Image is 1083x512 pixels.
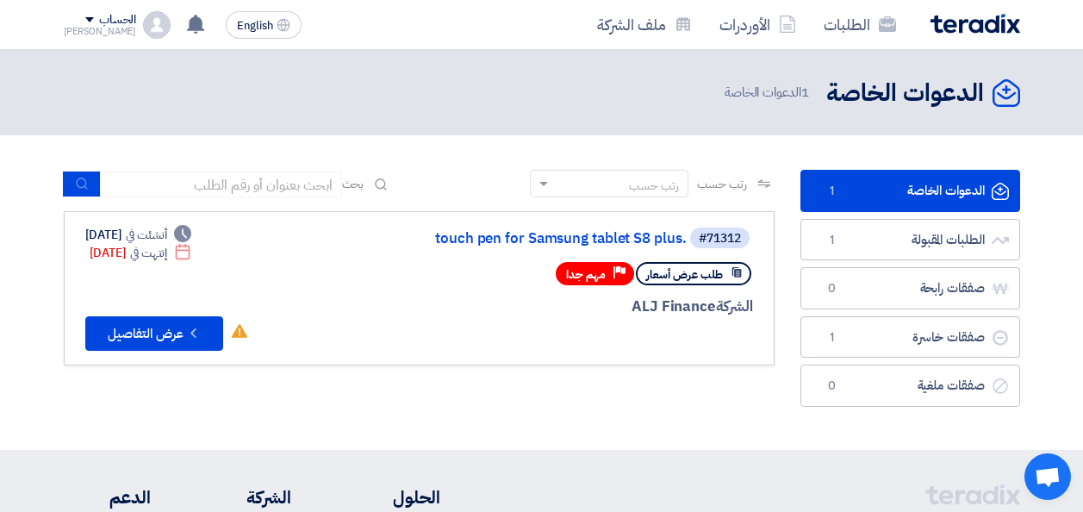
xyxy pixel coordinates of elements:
li: الدعم [64,484,151,510]
li: الحلول [343,484,440,510]
a: ملف الشركة [583,4,706,45]
span: الدعوات الخاصة [725,83,812,103]
a: صفقات خاسرة1 [800,316,1020,359]
span: الشركة [716,296,753,317]
a: الأوردرات [706,4,810,45]
span: 1 [822,329,843,347]
img: Teradix logo [931,14,1020,34]
div: ALJ Finance [339,296,753,318]
a: الدعوات الخاصة1 [800,170,1020,212]
a: صفقات رابحة0 [800,267,1020,309]
div: #71312 [699,233,741,245]
span: 0 [822,280,843,297]
h2: الدعوات الخاصة [826,77,984,110]
span: رتب حسب [697,175,746,193]
span: 1 [822,232,843,249]
div: الحساب [99,13,136,28]
button: English [226,11,302,39]
span: إنتهت في [130,244,167,262]
div: [DATE] [85,226,192,244]
div: Open chat [1024,453,1071,500]
li: الشركة [202,484,291,510]
div: رتب حسب [629,177,679,195]
div: [PERSON_NAME] [64,27,137,36]
span: طلب عرض أسعار [646,266,723,283]
span: أنشئت في [126,226,167,244]
a: الطلبات [810,4,910,45]
span: 0 [822,378,843,395]
input: ابحث بعنوان أو رقم الطلب [101,172,342,197]
span: 1 [801,83,809,102]
a: الطلبات المقبولة1 [800,219,1020,261]
span: English [237,20,273,32]
button: عرض التفاصيل [85,316,223,351]
span: 1 [822,183,843,200]
a: صفقات ملغية0 [800,365,1020,407]
span: بحث [342,175,364,193]
img: profile_test.png [143,11,171,39]
a: touch pen for Samsung tablet S8 plus. [342,231,687,247]
span: مهم جدا [566,266,606,283]
div: [DATE] [90,244,192,262]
